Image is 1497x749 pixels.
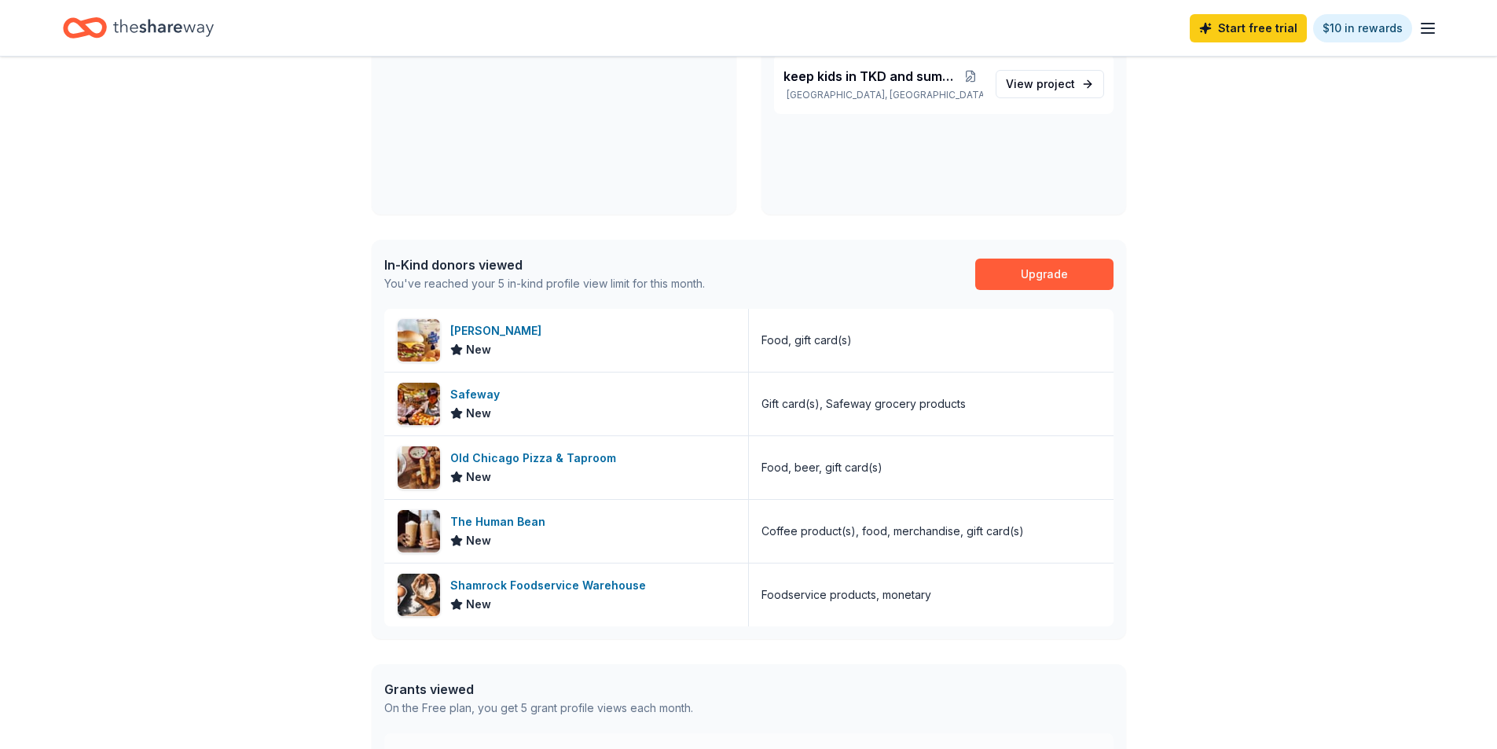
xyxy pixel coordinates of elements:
[398,319,440,362] img: Image for Culver's
[450,321,548,340] div: [PERSON_NAME]
[761,586,931,604] div: Foodservice products, monetary
[384,255,705,274] div: In-Kind donors viewed
[450,576,652,595] div: Shamrock Foodservice Warehouse
[466,595,491,614] span: New
[450,512,552,531] div: The Human Bean
[761,395,966,413] div: Gift card(s), Safeway grocery products
[761,331,852,350] div: Food, gift card(s)
[398,383,440,425] img: Image for Safeway
[1037,77,1075,90] span: project
[761,522,1024,541] div: Coffee product(s), food, merchandise, gift card(s)
[398,574,440,616] img: Image for Shamrock Foodservice Warehouse
[384,699,693,718] div: On the Free plan, you get 5 grant profile views each month.
[783,67,959,86] span: keep kids in TKD and summer camps
[783,89,983,101] p: [GEOGRAPHIC_DATA], [GEOGRAPHIC_DATA]
[761,458,882,477] div: Food, beer, gift card(s)
[450,449,622,468] div: Old Chicago Pizza & Taproom
[1190,14,1307,42] a: Start free trial
[466,340,491,359] span: New
[384,274,705,293] div: You've reached your 5 in-kind profile view limit for this month.
[466,468,491,486] span: New
[1006,75,1075,94] span: View
[63,9,214,46] a: Home
[398,510,440,553] img: Image for The Human Bean
[450,385,506,404] div: Safeway
[996,70,1104,98] a: View project
[466,404,491,423] span: New
[1313,14,1412,42] a: $10 in rewards
[398,446,440,489] img: Image for Old Chicago Pizza & Taproom
[466,531,491,550] span: New
[384,680,693,699] div: Grants viewed
[975,259,1114,290] a: Upgrade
